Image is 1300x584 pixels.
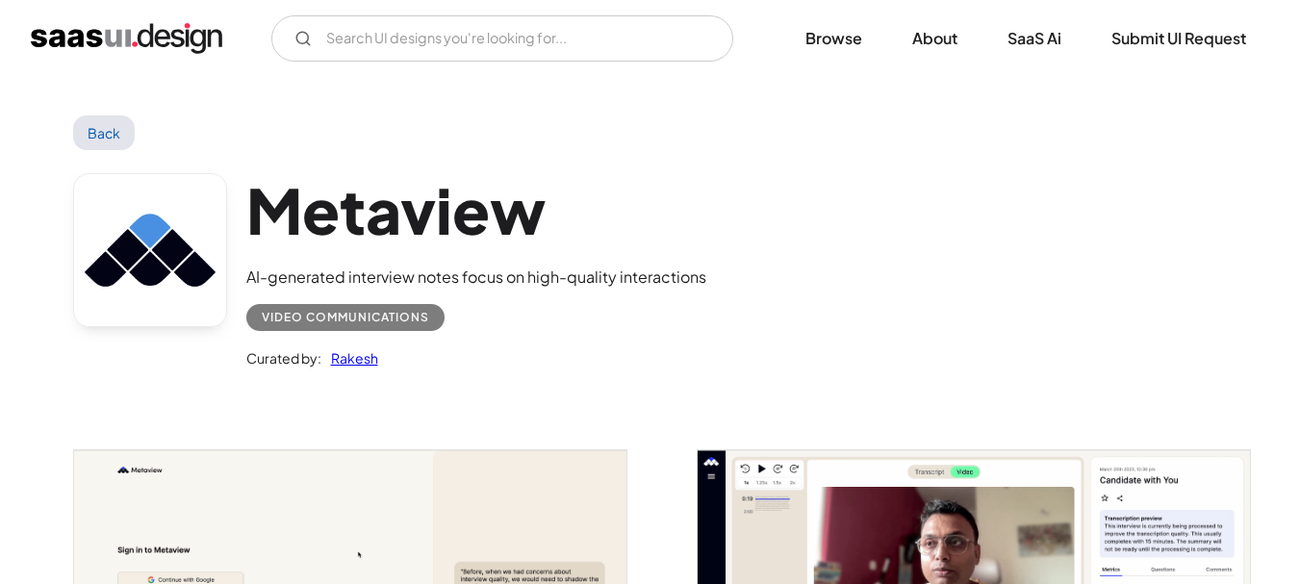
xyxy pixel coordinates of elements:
[73,115,136,150] a: Back
[31,23,222,54] a: home
[271,15,733,62] input: Search UI designs you're looking for...
[1088,17,1269,60] a: Submit UI Request
[246,173,706,247] h1: Metaview
[271,15,733,62] form: Email Form
[321,346,378,369] a: Rakesh
[782,17,885,60] a: Browse
[889,17,981,60] a: About
[246,346,321,369] div: Curated by:
[246,266,706,289] div: AI-generated interview notes focus on high-quality interactions
[984,17,1084,60] a: SaaS Ai
[262,306,429,329] div: Video Communications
